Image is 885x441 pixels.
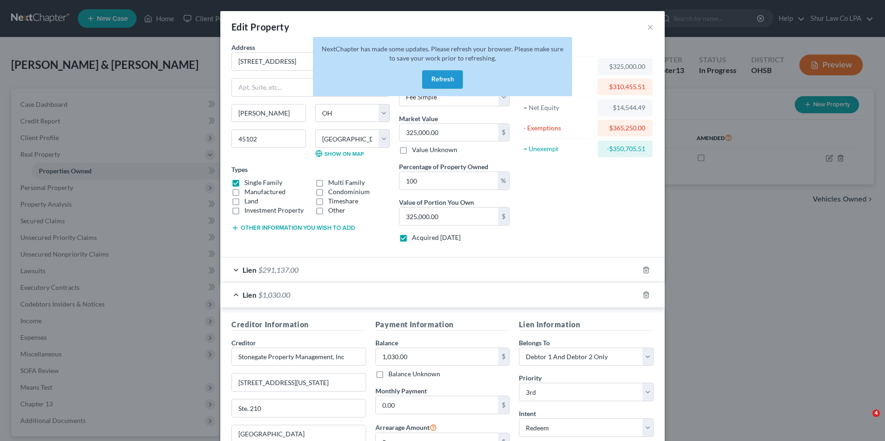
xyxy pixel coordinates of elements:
a: Show on Map [315,150,364,157]
div: $310,455.51 [605,82,645,92]
button: Refresh [422,70,463,89]
input: Apt, Suite, etc... [232,79,389,96]
label: Manufactured [244,187,286,196]
div: % [498,172,509,190]
label: Arrearage Amount [375,422,437,433]
div: Edit Property [231,20,289,33]
input: Enter city... [232,104,305,122]
label: Intent [519,409,536,418]
div: $365,250.00 [605,123,645,133]
label: Balance Unknown [388,369,440,379]
label: Percentage of Property Owned [399,162,488,171]
input: Enter address... [232,374,366,391]
input: 0.00 [376,396,499,414]
span: $1,030.00 [258,290,290,299]
span: Lien [243,265,256,274]
label: Land [244,196,258,206]
div: $ [498,396,509,414]
div: $325,000.00 [605,62,645,71]
span: Address [231,43,255,51]
span: 4 [873,410,880,417]
span: Lien [243,290,256,299]
label: Single Family [244,178,282,187]
label: Value Unknown [412,145,457,154]
label: Acquired [DATE] [412,233,461,242]
label: Multi Family [328,178,365,187]
label: Other [328,206,345,215]
button: Other information you wish to add [231,224,355,232]
input: Enter zip... [231,129,306,148]
div: $ [498,348,509,366]
span: Priority [519,374,542,382]
button: × [647,21,654,32]
span: Creditor [231,339,256,347]
div: -$350,705.51 [605,144,645,153]
div: $ [498,208,509,225]
label: Market Value [399,114,438,123]
div: = Net Equity [524,103,593,112]
h5: Creditor Information [231,319,366,331]
input: 0.00 [399,208,498,225]
label: Types [231,165,248,174]
label: Monthly Payment [375,386,427,396]
label: Timeshare [328,196,358,206]
div: - Exemptions [524,123,593,133]
span: Belongs To [519,339,550,347]
input: Enter address... [232,53,389,70]
iframe: Intercom live chat [854,410,876,432]
input: Apt, Suite, etc... [232,399,366,417]
label: Condominium [328,187,370,196]
label: Balance [375,338,398,348]
div: $14,544.49 [605,103,645,112]
label: Value of Portion You Own [399,197,474,207]
input: 0.00 [399,124,498,141]
h5: Payment Information [375,319,510,331]
input: 0.00 [399,172,498,190]
input: Search creditor by name... [231,348,366,366]
label: Investment Property [244,206,304,215]
div: = Unexempt [524,144,593,153]
span: $291,137.00 [258,265,299,274]
span: NextChapter has made some updates. Please refresh your browser. Please make sure to save your wor... [322,45,563,62]
h5: Lien Information [519,319,654,331]
div: $ [498,124,509,141]
input: 0.00 [376,348,499,366]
